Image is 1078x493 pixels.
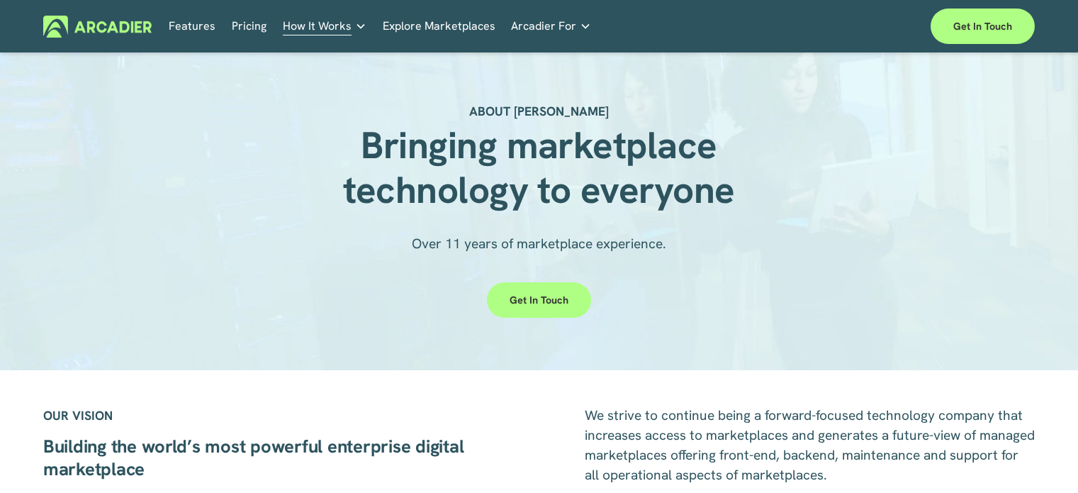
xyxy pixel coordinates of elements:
span: We strive to continue being a forward-focused technology company that increases access to marketp... [585,406,1038,484]
a: folder dropdown [283,16,366,38]
span: How It Works [283,16,352,36]
strong: Building the world’s most powerful enterprise digital marketplace [43,434,468,481]
a: Features [169,16,215,38]
a: Get in touch [487,282,591,318]
a: folder dropdown [511,16,591,38]
strong: ABOUT [PERSON_NAME] [469,103,609,119]
a: Explore Marketplaces [383,16,495,38]
a: Pricing [232,16,266,38]
img: Arcadier [43,16,152,38]
strong: Bringing marketplace technology to everyone [343,121,734,214]
span: Arcadier For [511,16,576,36]
strong: OUR VISION [43,407,113,423]
a: Get in touch [931,9,1035,44]
span: Over 11 years of marketplace experience. [412,235,666,253]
